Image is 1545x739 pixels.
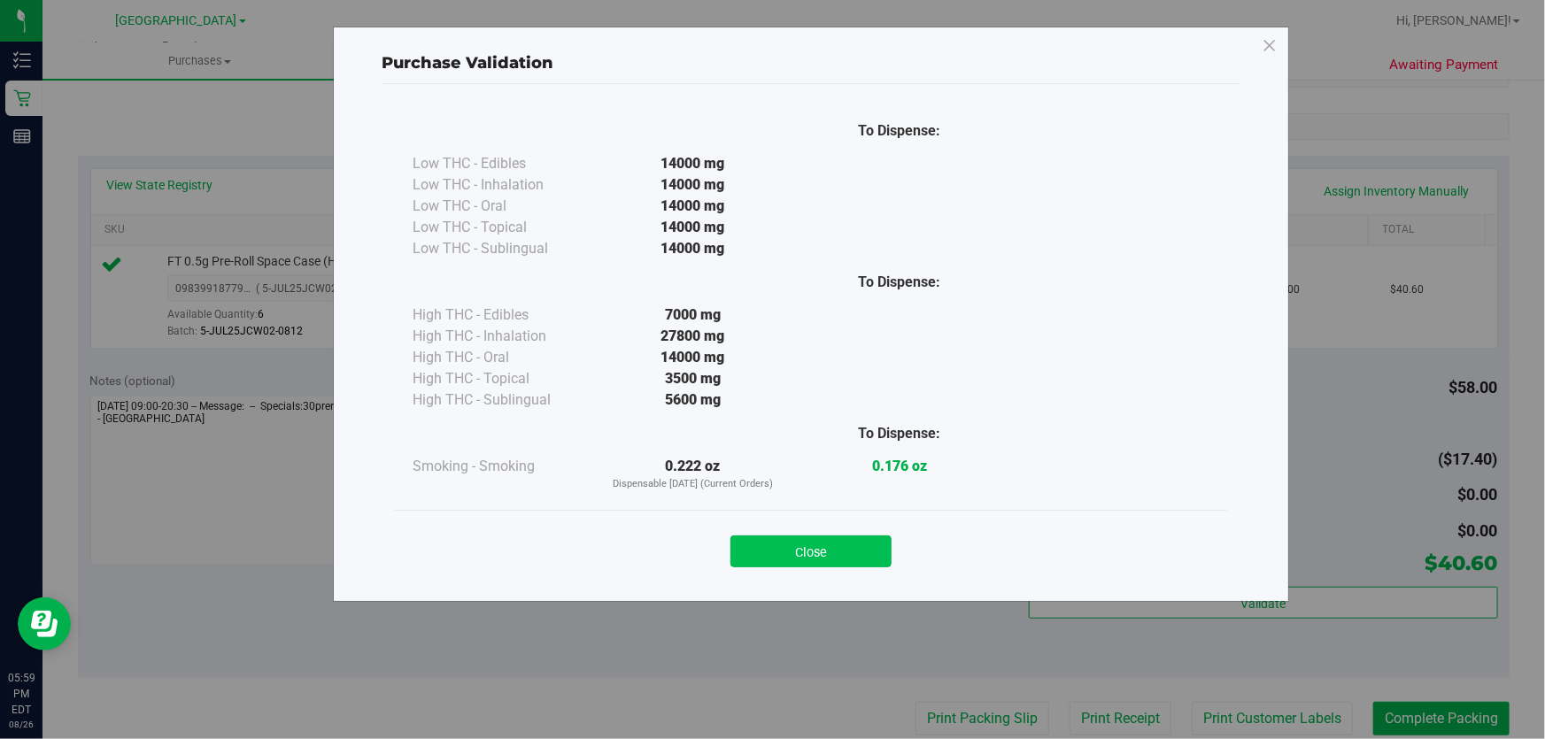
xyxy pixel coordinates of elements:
div: 14000 mg [590,174,796,196]
div: High THC - Inhalation [413,326,590,347]
span: Purchase Validation [382,53,553,73]
div: High THC - Edibles [413,304,590,326]
div: High THC - Sublingual [413,389,590,411]
div: High THC - Oral [413,347,590,368]
strong: 0.176 oz [872,458,927,474]
div: To Dispense: [796,272,1002,293]
div: To Dispense: [796,423,1002,444]
div: 27800 mg [590,326,796,347]
button: Close [730,535,892,567]
div: Smoking - Smoking [413,456,590,477]
div: 7000 mg [590,304,796,326]
div: Low THC - Edibles [413,153,590,174]
div: 3500 mg [590,368,796,389]
iframe: Resource center [18,597,71,650]
div: To Dispense: [796,120,1002,142]
div: Low THC - Inhalation [413,174,590,196]
div: Low THC - Oral [413,196,590,217]
div: 14000 mg [590,153,796,174]
div: 0.222 oz [590,456,796,492]
div: 14000 mg [590,217,796,238]
div: High THC - Topical [413,368,590,389]
div: 5600 mg [590,389,796,411]
div: 14000 mg [590,347,796,368]
p: Dispensable [DATE] (Current Orders) [590,477,796,492]
div: 14000 mg [590,238,796,259]
div: Low THC - Topical [413,217,590,238]
div: Low THC - Sublingual [413,238,590,259]
div: 14000 mg [590,196,796,217]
